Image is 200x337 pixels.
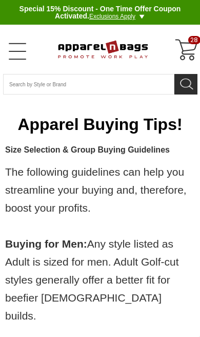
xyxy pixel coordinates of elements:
a: Exclusions Apply [89,13,135,20]
a: ApparelnBags [37,32,154,68]
strong: Size Selection & Group Buying Guidelines [5,145,170,154]
h1: Apparel Buying Tips! [5,114,195,135]
strong: Buying for Men: [5,238,87,250]
button: Search [174,74,197,95]
input: Search By Style or Brand [3,74,174,95]
img: ApparelnBags.com Official Website [37,32,148,65]
a: 28 [172,38,197,63]
img: search icon [179,75,194,90]
a: Open Left Menu [7,41,28,62]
